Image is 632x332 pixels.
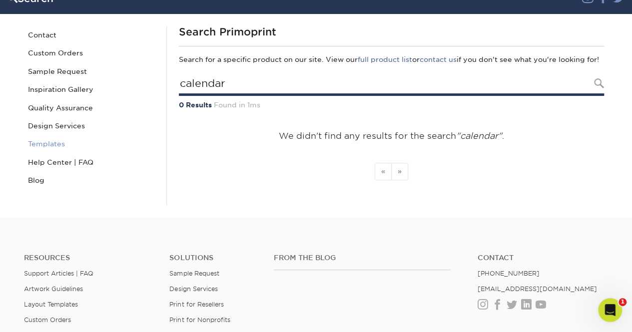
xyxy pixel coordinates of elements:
[456,131,502,141] em: "calendar"
[24,171,159,189] a: Blog
[598,298,622,322] iframe: Intercom live chat
[24,26,159,44] a: Contact
[179,54,604,64] p: Search for a specific product on our site. View our or if you don't see what you're looking for!
[179,26,604,38] h1: Search Primoprint
[169,301,223,308] a: Print for Resellers
[24,62,159,80] a: Sample Request
[169,254,258,262] h4: Solutions
[179,73,604,96] input: Search Products...
[24,153,159,171] a: Help Center | FAQ
[24,80,159,98] a: Inspiration Gallery
[478,270,540,277] a: [PHONE_NUMBER]
[169,316,230,324] a: Print for Nonprofits
[2,302,85,329] iframe: Google Customer Reviews
[214,101,260,109] span: Found in 1ms
[179,130,604,143] p: We didn't find any results for the search .
[619,298,627,306] span: 1
[169,270,219,277] a: Sample Request
[24,135,159,153] a: Templates
[24,99,159,117] a: Quality Assurance
[24,301,78,308] a: Layout Templates
[274,254,451,262] h4: From the Blog
[24,285,83,293] a: Artwork Guidelines
[24,270,93,277] a: Support Articles | FAQ
[358,55,412,63] a: full product list
[478,254,608,262] a: Contact
[24,254,154,262] h4: Resources
[24,44,159,62] a: Custom Orders
[179,101,212,109] strong: 0 Results
[478,285,597,293] a: [EMAIL_ADDRESS][DOMAIN_NAME]
[169,285,217,293] a: Design Services
[24,117,159,135] a: Design Services
[420,55,457,63] a: contact us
